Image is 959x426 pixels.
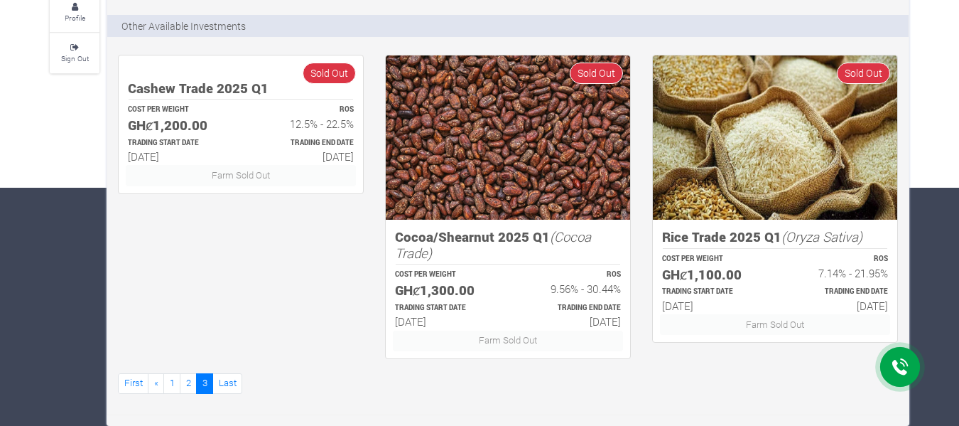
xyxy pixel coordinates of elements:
[118,373,898,394] nav: Page Navigation
[662,267,762,283] h5: GHȼ1,100.00
[254,105,354,115] p: ROS
[303,63,356,83] span: Sold Out
[254,138,354,149] p: Estimated Trading End Date
[788,287,888,297] p: Estimated Trading End Date
[395,229,621,261] h5: Cocoa/Shearnut 2025 Q1
[662,229,888,245] h5: Rice Trade 2025 Q1
[653,55,897,220] img: growforme image
[781,228,862,245] i: (Oryza Sativa)
[395,315,495,328] h6: [DATE]
[386,55,630,220] img: growforme image
[254,117,354,130] h6: 12.5% - 22.5%
[212,373,242,394] a: Last
[180,373,197,394] a: 2
[128,138,228,149] p: Estimated Trading Start Date
[521,270,621,280] p: ROS
[128,150,228,163] h6: [DATE]
[395,270,495,280] p: COST PER WEIGHT
[128,117,228,134] h5: GHȼ1,200.00
[521,315,621,328] h6: [DATE]
[788,267,888,279] h6: 7.14% - 21.95%
[521,303,621,314] p: Estimated Trading End Date
[395,282,495,299] h5: GHȼ1,300.00
[65,13,85,23] small: Profile
[521,282,621,295] h6: 9.56% - 30.44%
[61,53,89,63] small: Sign Out
[395,303,495,314] p: Estimated Trading Start Date
[837,63,890,83] span: Sold Out
[154,376,158,389] span: «
[128,105,228,115] p: COST PER WEIGHT
[570,63,623,83] span: Sold Out
[662,254,762,265] p: COST PER WEIGHT
[395,228,591,262] i: (Cocoa Trade)
[118,373,148,394] a: First
[662,299,762,312] h6: [DATE]
[128,80,354,97] h5: Cashew Trade 2025 Q1
[788,299,888,312] h6: [DATE]
[163,373,180,394] a: 1
[254,150,354,163] h6: [DATE]
[788,254,888,265] p: ROS
[121,18,246,33] p: Other Available Investments
[196,373,213,394] a: 3
[662,287,762,297] p: Estimated Trading Start Date
[50,33,99,73] a: Sign Out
